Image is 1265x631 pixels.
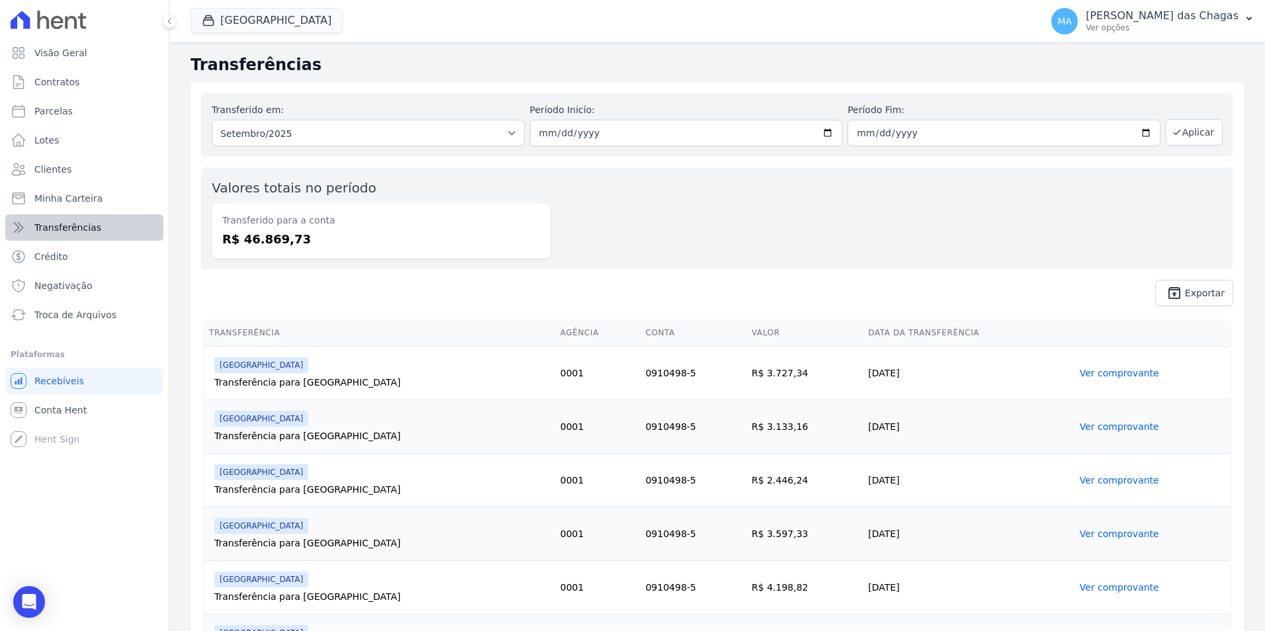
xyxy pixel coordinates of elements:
[555,507,640,561] td: 0001
[204,319,555,347] th: Transferência
[863,319,1074,347] th: Data da Transferência
[555,319,640,347] th: Agência
[34,250,68,263] span: Crédito
[640,400,746,454] td: 0910498-5
[34,163,71,176] span: Clientes
[214,411,308,427] span: [GEOGRAPHIC_DATA]
[1166,285,1182,301] i: unarchive
[5,273,163,299] a: Negativação
[5,214,163,241] a: Transferências
[34,403,87,417] span: Conta Hent
[214,376,550,389] div: Transferência para [GEOGRAPHIC_DATA]
[5,302,163,328] a: Troca de Arquivos
[5,368,163,394] a: Recebíveis
[34,221,101,234] span: Transferências
[863,400,1074,454] td: [DATE]
[1080,582,1159,593] a: Ver comprovante
[555,347,640,400] td: 0001
[863,561,1074,614] td: [DATE]
[34,134,60,147] span: Lotes
[5,127,163,153] a: Lotes
[212,180,376,196] label: Valores totais no período
[34,308,116,321] span: Troca de Arquivos
[5,98,163,124] a: Parcelas
[5,397,163,423] a: Conta Hent
[1155,280,1233,306] a: unarchive Exportar
[13,586,45,618] div: Open Intercom Messenger
[34,46,87,60] span: Visão Geral
[863,347,1074,400] td: [DATE]
[555,400,640,454] td: 0001
[214,536,550,550] div: Transferência para [GEOGRAPHIC_DATA]
[746,319,863,347] th: Valor
[5,156,163,183] a: Clientes
[640,319,746,347] th: Conta
[1041,3,1265,40] button: MA [PERSON_NAME] das Chagas Ver opções
[1057,17,1072,26] span: MA
[214,590,550,603] div: Transferência para [GEOGRAPHIC_DATA]
[5,69,163,95] a: Contratos
[640,561,746,614] td: 0910498-5
[5,185,163,212] a: Minha Carteira
[640,347,746,400] td: 0910498-5
[746,507,863,561] td: R$ 3.597,33
[34,374,84,388] span: Recebíveis
[746,400,863,454] td: R$ 3.133,16
[214,571,308,587] span: [GEOGRAPHIC_DATA]
[555,454,640,507] td: 0001
[640,507,746,561] td: 0910498-5
[863,507,1074,561] td: [DATE]
[5,243,163,270] a: Crédito
[555,561,640,614] td: 0001
[746,561,863,614] td: R$ 4.198,82
[222,230,540,248] dd: R$ 46.869,73
[191,53,1244,77] h2: Transferências
[191,8,343,33] button: [GEOGRAPHIC_DATA]
[1080,421,1159,432] a: Ver comprovante
[848,103,1160,117] label: Período Fim:
[640,454,746,507] td: 0910498-5
[214,518,308,534] span: [GEOGRAPHIC_DATA]
[746,454,863,507] td: R$ 2.446,24
[214,464,308,480] span: [GEOGRAPHIC_DATA]
[1086,9,1239,22] p: [PERSON_NAME] das Chagas
[34,105,73,118] span: Parcelas
[34,279,93,292] span: Negativação
[212,105,284,115] label: Transferido em:
[530,103,843,117] label: Período Inicío:
[1166,119,1223,146] button: Aplicar
[214,483,550,496] div: Transferência para [GEOGRAPHIC_DATA]
[1086,22,1239,33] p: Ver opções
[1080,368,1159,378] a: Ver comprovante
[1185,289,1225,297] span: Exportar
[214,429,550,442] div: Transferência para [GEOGRAPHIC_DATA]
[34,192,103,205] span: Minha Carteira
[5,40,163,66] a: Visão Geral
[1080,475,1159,485] a: Ver comprovante
[11,347,158,362] div: Plataformas
[34,75,79,89] span: Contratos
[222,214,540,228] dt: Transferido para a conta
[863,454,1074,507] td: [DATE]
[1080,528,1159,539] a: Ver comprovante
[214,357,308,373] span: [GEOGRAPHIC_DATA]
[746,347,863,400] td: R$ 3.727,34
